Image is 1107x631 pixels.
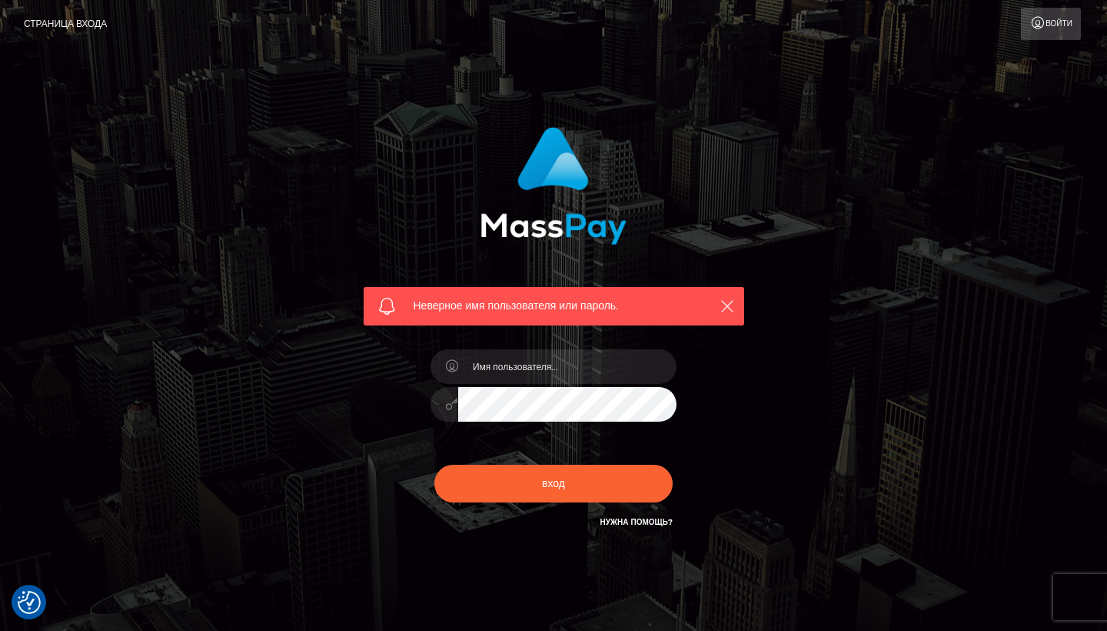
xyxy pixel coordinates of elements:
img: Вход в систему MassPay [480,127,627,245]
span: Неверное имя пользователя или пароль. [414,298,694,314]
button: Предпочтения Согласия [18,591,41,614]
button: вход [434,465,673,502]
a: СТРАНИЦА ВХОДА [24,8,107,40]
img: Кнопка «Пересмотреть согласие» [18,591,41,614]
a: войти [1021,8,1081,40]
input: Имя пользователя... [458,349,676,384]
a: Нужна помощь? [600,517,673,527]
